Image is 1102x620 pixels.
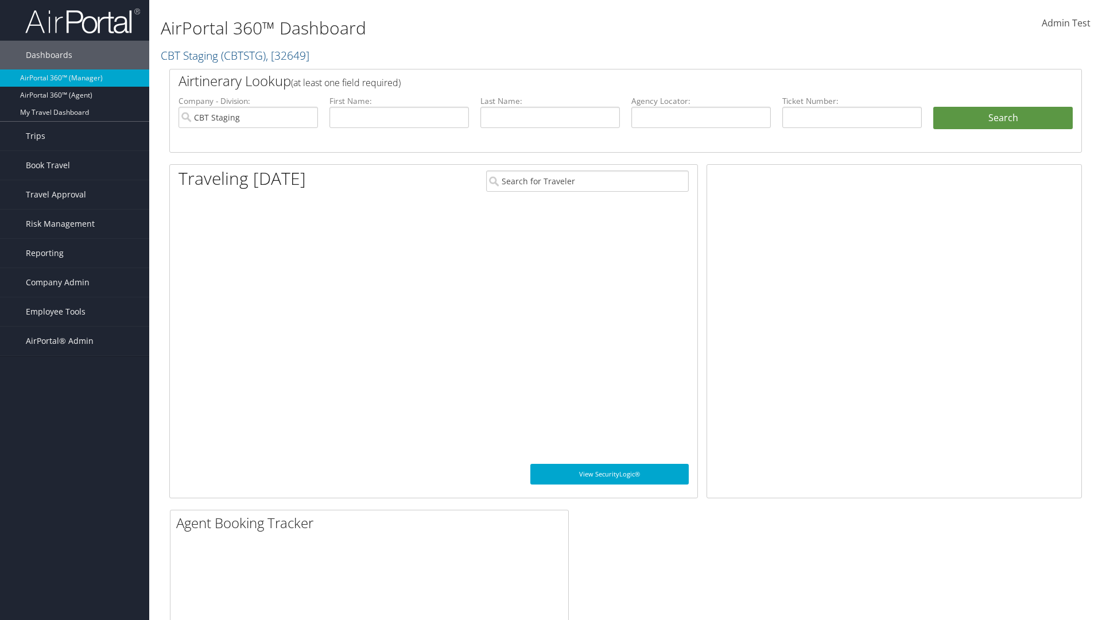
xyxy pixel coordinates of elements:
[1042,17,1091,29] span: Admin Test
[530,464,689,485] a: View SecurityLogic®
[161,16,781,40] h1: AirPortal 360™ Dashboard
[26,327,94,355] span: AirPortal® Admin
[26,210,95,238] span: Risk Management
[26,41,72,69] span: Dashboards
[179,71,997,91] h2: Airtinerary Lookup
[329,95,469,107] label: First Name:
[1042,6,1091,41] a: Admin Test
[26,297,86,326] span: Employee Tools
[26,122,45,150] span: Trips
[176,513,568,533] h2: Agent Booking Tracker
[179,166,306,191] h1: Traveling [DATE]
[26,151,70,180] span: Book Travel
[631,95,771,107] label: Agency Locator:
[26,239,64,268] span: Reporting
[782,95,922,107] label: Ticket Number:
[266,48,309,63] span: , [ 32649 ]
[26,268,90,297] span: Company Admin
[933,107,1073,130] button: Search
[25,7,140,34] img: airportal-logo.png
[486,170,689,192] input: Search for Traveler
[161,48,309,63] a: CBT Staging
[26,180,86,209] span: Travel Approval
[221,48,266,63] span: ( CBTSTG )
[480,95,620,107] label: Last Name:
[179,95,318,107] label: Company - Division:
[291,76,401,89] span: (at least one field required)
